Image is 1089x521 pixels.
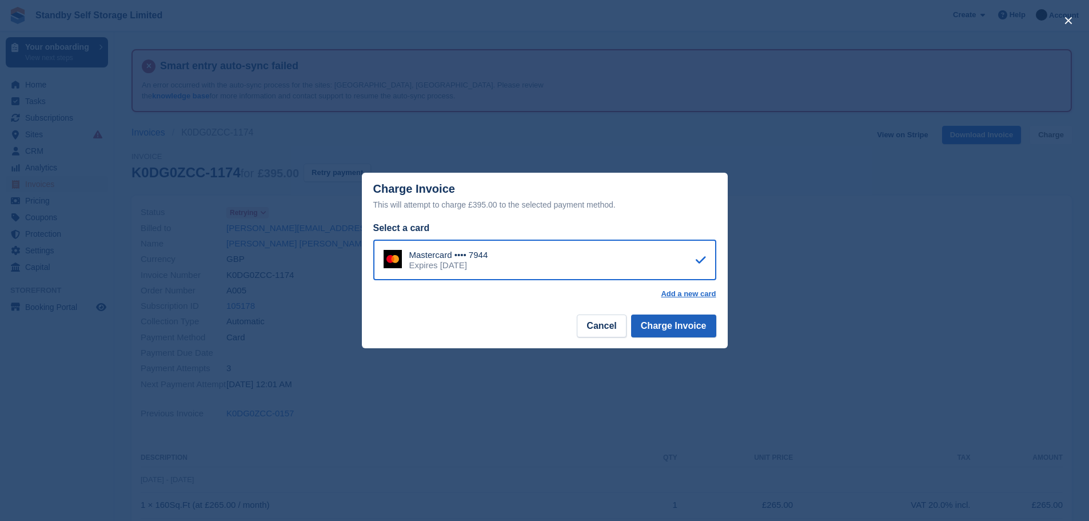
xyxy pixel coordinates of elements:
div: This will attempt to charge £395.00 to the selected payment method. [373,198,716,212]
img: Mastercard Logo [384,250,402,268]
a: Add a new card [661,289,716,299]
div: Charge Invoice [373,182,716,212]
div: Expires [DATE] [409,260,488,271]
div: Select a card [373,221,716,235]
div: Mastercard •••• 7944 [409,250,488,260]
button: close [1059,11,1078,30]
button: Cancel [577,315,626,337]
button: Charge Invoice [631,315,716,337]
